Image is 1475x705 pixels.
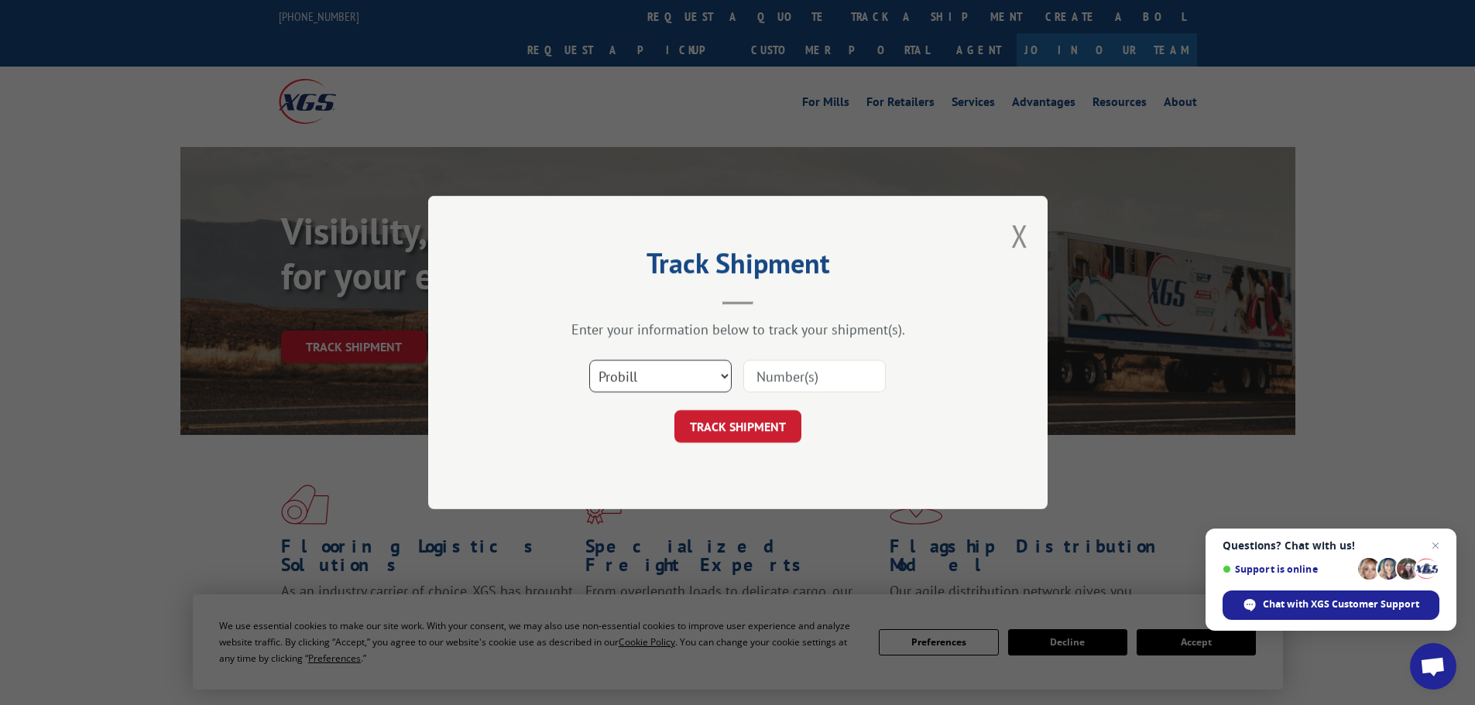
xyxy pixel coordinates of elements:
[743,360,886,392] input: Number(s)
[1223,563,1353,575] span: Support is online
[506,320,970,338] div: Enter your information below to track your shipment(s).
[506,252,970,282] h2: Track Shipment
[1223,539,1439,552] span: Questions? Chat with us!
[1011,215,1028,256] button: Close modal
[1263,597,1419,611] span: Chat with XGS Customer Support
[1223,590,1439,620] div: Chat with XGS Customer Support
[1410,643,1456,690] div: Open chat
[674,410,801,443] button: TRACK SHIPMENT
[1426,536,1445,555] span: Close chat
